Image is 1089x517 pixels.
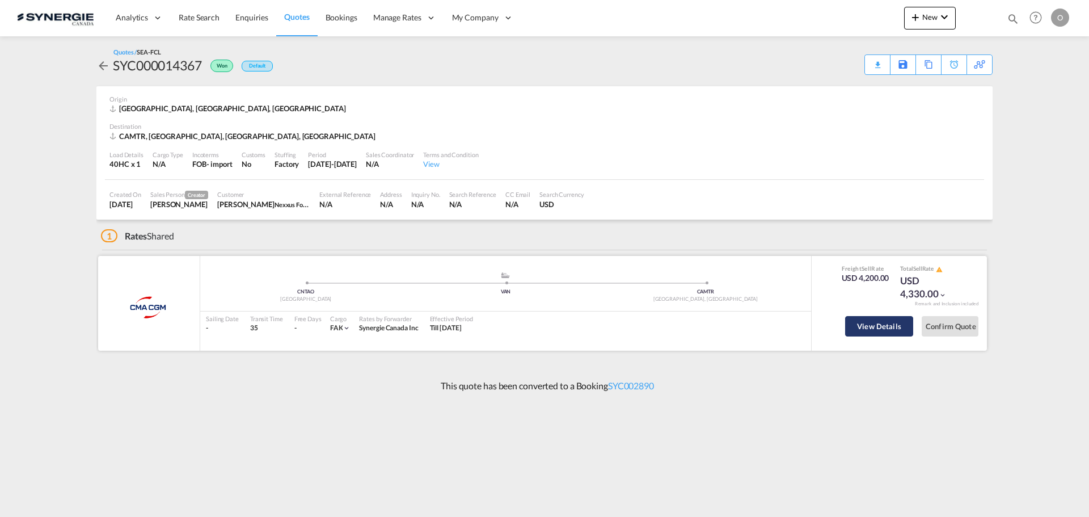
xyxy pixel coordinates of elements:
div: Default [242,61,273,72]
md-icon: icon-chevron-down [939,291,947,299]
div: USD [539,199,584,209]
div: - [294,323,297,333]
div: USD 4,330.00 [900,274,957,301]
span: Rate Search [179,12,220,22]
md-icon: icon-magnify [1007,12,1019,25]
div: N/A [366,159,414,169]
div: - import [206,159,233,169]
div: Help [1026,8,1051,28]
button: icon-alert [935,265,943,274]
md-icon: icon-plus 400-fg [909,10,922,24]
div: Free Days [294,314,322,323]
div: Save As Template [890,55,915,74]
button: icon-plus 400-fgNewicon-chevron-down [904,7,956,30]
span: Enquiries [235,12,268,22]
div: Synergie Canada Inc [359,323,418,333]
div: CAMTR, Montreal, QC, Americas [109,131,378,141]
md-icon: icon-alert [936,266,943,273]
div: Customer [217,190,310,199]
div: Effective Period [430,314,473,323]
span: SEA-FCL [137,48,161,56]
div: Transit Time [250,314,283,323]
div: Stuffing [275,150,299,159]
div: Customs [242,150,265,159]
button: View Details [845,316,913,337]
button: Confirm Quote [922,316,978,337]
div: N/A [380,199,402,209]
div: Sales Coordinator [366,150,414,159]
div: CC Email [505,190,530,199]
span: Analytics [116,12,148,23]
div: No [242,159,265,169]
div: Remark and Inclusion included [906,301,987,307]
div: View [423,159,478,169]
div: Address [380,190,402,199]
div: Search Currency [539,190,584,199]
div: Load Details [109,150,143,159]
div: N/A [411,199,440,209]
div: O [1051,9,1069,27]
div: Cargo [330,314,351,323]
span: [GEOGRAPHIC_DATA], [GEOGRAPHIC_DATA], [GEOGRAPHIC_DATA] [119,104,346,113]
span: Sell [913,265,922,272]
div: 27 Aug 2025 [109,199,141,209]
span: Help [1026,8,1045,27]
div: Sales Person [150,190,208,199]
md-icon: icon-chevron-down [343,324,351,332]
md-icon: assets/icons/custom/ship-fill.svg [499,272,512,278]
div: N/A [449,199,496,209]
md-icon: icon-arrow-left [96,59,110,73]
div: Search Reference [449,190,496,199]
div: Rosa Ho [150,199,208,209]
span: Manage Rates [373,12,421,23]
div: Terms and Condition [423,150,478,159]
span: Won [217,62,230,73]
span: Rates [125,230,147,241]
span: New [909,12,951,22]
div: Total Rate [900,264,957,274]
span: Synergie Canada Inc [359,323,418,332]
p: This quote has been converted to a Booking [435,380,654,392]
div: Created On [109,190,141,199]
div: N/A [319,199,371,209]
div: FOB [192,159,206,169]
div: Inquiry No. [411,190,440,199]
div: 40HC x 1 [109,159,143,169]
div: N/A [505,199,530,209]
span: Creator [185,191,208,199]
div: External Reference [319,190,371,199]
div: SYC000014367 [113,56,202,74]
div: Factory Stuffing [275,159,299,169]
div: Origin [109,95,980,103]
div: 6 Sep 2025 [308,159,357,169]
span: My Company [452,12,499,23]
img: CMA CGM [120,293,178,322]
div: - [206,323,239,333]
div: Shared [101,230,174,242]
a: SYC002890 [608,380,654,391]
div: Quotes /SEA-FCL [113,48,161,56]
div: icon-arrow-left [96,56,113,74]
md-icon: icon-chevron-down [938,10,951,24]
div: Cargo Type [153,150,183,159]
div: Won [202,56,236,74]
span: 1 [101,229,117,242]
div: USD 4,200.00 [842,272,889,284]
md-icon: icon-download [871,57,884,65]
div: Freight Rate [842,264,889,272]
div: icon-magnify [1007,12,1019,30]
span: FAK [330,323,343,332]
div: CNTAO, Qingdao, Asia Pacific [109,103,349,114]
div: Richard Brazeau [217,199,310,209]
span: Sell [862,265,871,272]
div: CNTAO [206,288,406,296]
div: VAN [406,288,605,296]
div: [GEOGRAPHIC_DATA] [206,296,406,303]
div: 35 [250,323,283,333]
span: Quotes [284,12,309,22]
div: Till 06 Sep 2025 [430,323,462,333]
div: Destination [109,122,980,131]
div: CAMTR [606,288,805,296]
span: Till [DATE] [430,323,462,332]
div: Period [308,150,357,159]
